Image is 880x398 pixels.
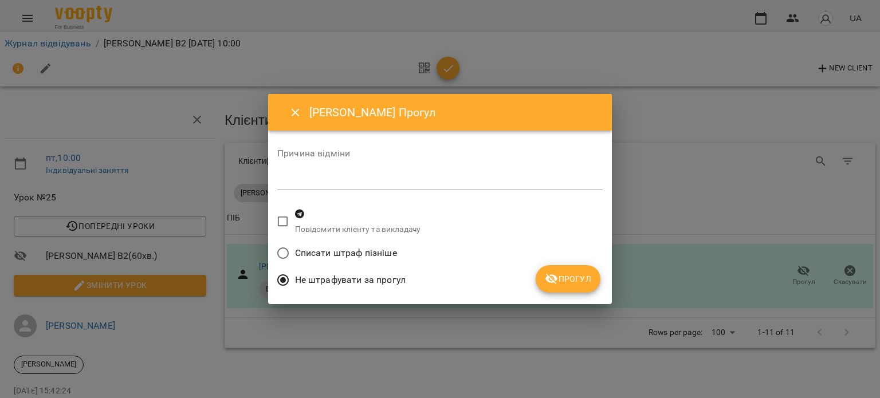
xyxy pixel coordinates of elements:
button: Close [282,99,309,127]
label: Причина відміни [277,149,603,158]
button: Прогул [536,265,600,293]
h6: [PERSON_NAME] Прогул [309,104,598,121]
span: Списати штраф пізніше [295,246,397,260]
span: Не штрафувати за прогул [295,273,406,287]
p: Повідомити клієнту та викладачу [295,224,421,235]
span: Прогул [545,272,591,286]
